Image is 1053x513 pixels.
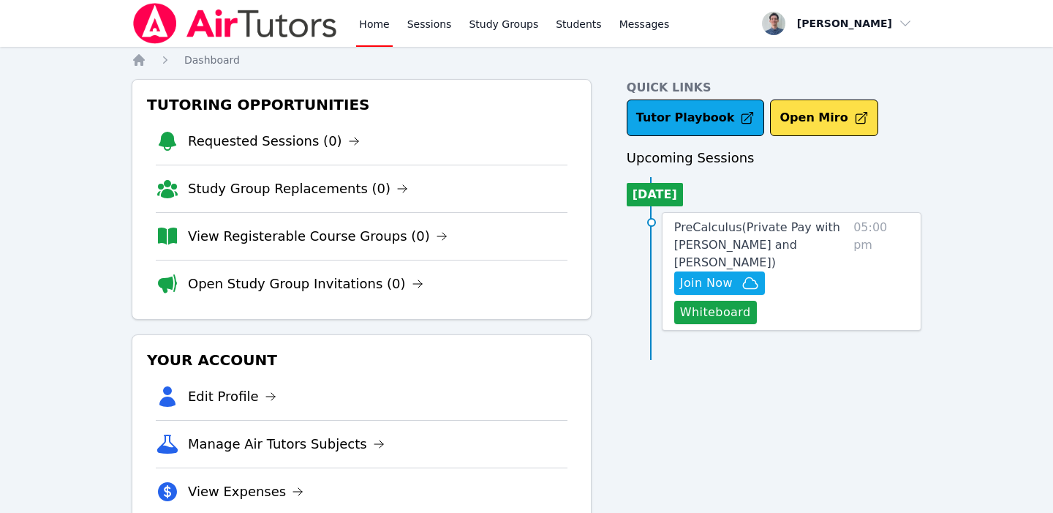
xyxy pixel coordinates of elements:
img: Air Tutors [132,3,339,44]
a: Requested Sessions (0) [188,131,360,151]
li: [DATE] [627,183,683,206]
nav: Breadcrumb [132,53,921,67]
button: Whiteboard [674,301,757,324]
a: Manage Air Tutors Subjects [188,434,385,454]
span: 05:00 pm [853,219,909,324]
span: PreCalculus ( Private Pay with [PERSON_NAME] and [PERSON_NAME] ) [674,220,840,269]
h3: Upcoming Sessions [627,148,921,168]
a: Dashboard [184,53,240,67]
button: Join Now [674,272,765,295]
a: Edit Profile [188,386,276,407]
a: Study Group Replacements (0) [188,179,408,199]
a: View Expenses [188,482,303,502]
h4: Quick Links [627,79,921,97]
a: Open Study Group Invitations (0) [188,274,423,294]
a: PreCalculus(Private Pay with [PERSON_NAME] and [PERSON_NAME]) [674,219,848,272]
span: Messages [619,17,670,31]
button: Open Miro [770,100,877,136]
span: Dashboard [184,54,240,66]
a: View Registerable Course Groups (0) [188,226,448,247]
h3: Your Account [144,347,579,373]
a: Tutor Playbook [627,100,765,136]
span: Join Now [680,274,733,292]
h3: Tutoring Opportunities [144,91,579,118]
